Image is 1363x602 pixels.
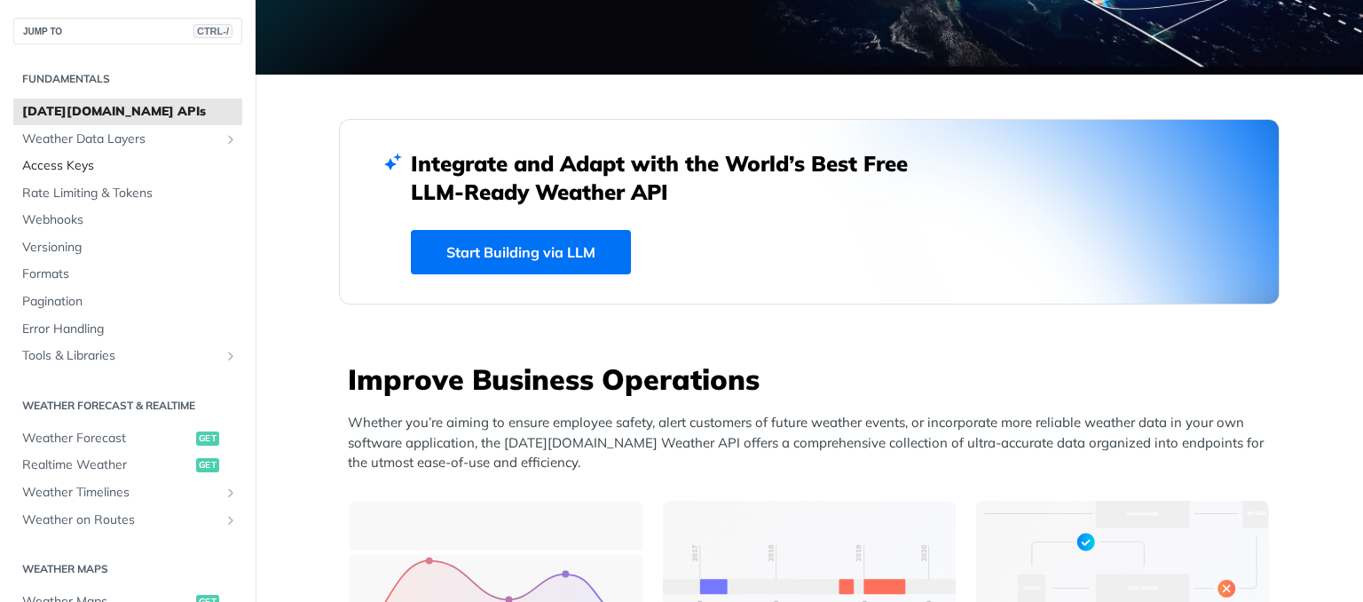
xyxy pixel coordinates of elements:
a: Tools & LibrariesShow subpages for Tools & Libraries [13,343,242,369]
button: Show subpages for Weather on Routes [224,513,238,527]
span: Rate Limiting & Tokens [22,185,238,202]
span: Pagination [22,293,238,311]
a: Pagination [13,289,242,315]
span: Weather Timelines [22,484,219,502]
span: Weather Forecast [22,430,192,448]
h3: Improve Business Operations [348,360,1280,399]
span: Weather Data Layers [22,131,219,148]
a: Rate Limiting & Tokens [13,180,242,207]
h2: Weather Maps [13,561,242,577]
h2: Weather Forecast & realtime [13,398,242,414]
a: Weather Data LayersShow subpages for Weather Data Layers [13,126,242,153]
span: Webhooks [22,211,238,229]
a: [DATE][DOMAIN_NAME] APIs [13,99,242,125]
a: Error Handling [13,316,242,343]
span: Versioning [22,239,238,257]
a: Weather Forecastget [13,425,242,452]
button: Show subpages for Weather Data Layers [224,132,238,147]
a: Webhooks [13,207,242,234]
a: Weather TimelinesShow subpages for Weather Timelines [13,479,242,506]
a: Realtime Weatherget [13,452,242,479]
h2: Integrate and Adapt with the World’s Best Free LLM-Ready Weather API [411,149,934,206]
span: Error Handling [22,321,238,338]
a: Weather on RoutesShow subpages for Weather on Routes [13,507,242,534]
span: get [196,432,219,446]
a: Versioning [13,234,242,261]
a: Start Building via LLM [411,230,631,274]
a: Access Keys [13,153,242,179]
span: Realtime Weather [22,456,192,474]
span: CTRL-/ [193,24,232,38]
span: Weather on Routes [22,511,219,529]
button: Show subpages for Weather Timelines [224,486,238,500]
span: Formats [22,265,238,283]
span: Tools & Libraries [22,347,219,365]
button: Show subpages for Tools & Libraries [224,349,238,363]
span: get [196,458,219,472]
span: Access Keys [22,157,238,175]
p: Whether you’re aiming to ensure employee safety, alert customers of future weather events, or inc... [348,413,1280,473]
span: [DATE][DOMAIN_NAME] APIs [22,103,238,121]
button: JUMP TOCTRL-/ [13,18,242,44]
h2: Fundamentals [13,71,242,87]
a: Formats [13,261,242,288]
